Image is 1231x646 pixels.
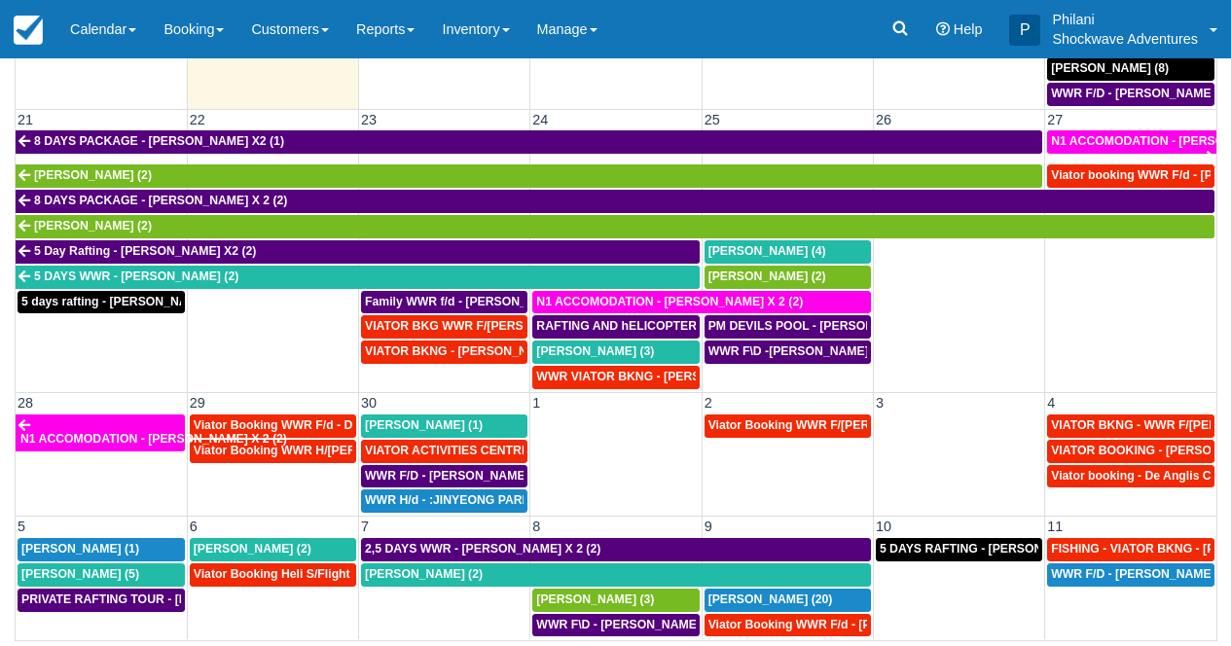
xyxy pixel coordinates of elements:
[1047,57,1214,81] a: [PERSON_NAME] (8)
[532,341,699,364] a: [PERSON_NAME] (3)
[530,395,542,411] span: 1
[361,465,527,488] a: WWR F/D - [PERSON_NAME] X 1 (1)
[21,542,139,556] span: [PERSON_NAME] (1)
[16,414,185,451] a: N1 ACCOMODATION - [PERSON_NAME] X 2 (2)
[1047,130,1216,154] a: N1 ACCOMODATION - [PERSON_NAME] X 2 (2)
[874,112,893,127] span: 26
[1052,29,1198,49] p: Shockwave Adventures
[1045,112,1065,127] span: 27
[21,295,227,308] span: 5 days rafting - [PERSON_NAME] (1)
[1047,440,1214,463] a: VIATOR BOOKING - [PERSON_NAME] 2 (2)
[365,319,718,333] span: VIATOR BKG WWR F/[PERSON_NAME] [PERSON_NAME] 2 (2)
[34,194,287,207] span: 8 DAYS PACKAGE - [PERSON_NAME] X 2 (2)
[361,538,871,561] a: 2,5 DAYS WWR - [PERSON_NAME] X 2 (2)
[18,291,185,314] a: 5 days rafting - [PERSON_NAME] (1)
[190,563,356,587] a: Viator Booking Heli S/Flight - [PERSON_NAME] X 1 (1)
[16,519,27,534] span: 5
[536,618,740,631] span: WWR F\D - [PERSON_NAME] X 3 (3)
[874,395,886,411] span: 3
[1009,15,1040,46] div: P
[361,563,871,587] a: [PERSON_NAME] (2)
[361,489,527,513] a: WWR H/d - :JINYEONG PARK X 4 (4)
[188,519,199,534] span: 6
[880,542,1127,556] span: 5 DAYS RAFTING - [PERSON_NAME] X 2 (4)
[18,538,185,561] a: [PERSON_NAME] (1)
[703,112,722,127] span: 25
[708,244,826,258] span: [PERSON_NAME] (4)
[365,344,586,358] span: VIATOR BKNG - [PERSON_NAME] 2 (2)
[1047,465,1214,488] a: Viator booking - De Anglis Cristiano X1 (1)
[20,432,287,446] span: N1 ACCOMODATION - [PERSON_NAME] X 2 (2)
[188,112,207,127] span: 22
[34,168,152,182] span: [PERSON_NAME] (2)
[1047,538,1214,561] a: FISHING - VIATOR BKNG - [PERSON_NAME] 2 (2)
[365,567,483,581] span: [PERSON_NAME] (2)
[365,542,600,556] span: 2,5 DAYS WWR - [PERSON_NAME] X 2 (2)
[188,395,207,411] span: 29
[16,266,700,289] a: 5 DAYS WWR - [PERSON_NAME] (2)
[190,414,356,438] a: Viator Booking WWR F/d - Duty [PERSON_NAME] 2 (2)
[708,344,905,358] span: WWR F\D -[PERSON_NAME] X2 (2)
[361,414,527,438] a: [PERSON_NAME] (1)
[705,240,871,264] a: [PERSON_NAME] (4)
[16,164,1042,188] a: [PERSON_NAME] (2)
[536,319,905,333] span: RAFTING AND hELICOPTER PACKAGE - [PERSON_NAME] X1 (1)
[190,440,356,463] a: Viator Booking WWR H/[PERSON_NAME] x2 (3)
[21,592,313,606] span: PRIVATE RAFTING TOUR - [PERSON_NAME] X 5 (5)
[1047,83,1214,106] a: WWR F/D - [PERSON_NAME] X 1 (1)
[874,519,893,534] span: 10
[359,395,379,411] span: 30
[703,519,714,534] span: 9
[1045,395,1057,411] span: 4
[532,291,871,314] a: N1 ACCOMODATION - [PERSON_NAME] X 2 (2)
[365,295,604,308] span: Family WWR f/d - [PERSON_NAME] X 4 (4)
[365,469,568,483] span: WWR F/D - [PERSON_NAME] X 1 (1)
[532,315,699,339] a: RAFTING AND hELICOPTER PACKAGE - [PERSON_NAME] X1 (1)
[536,344,654,358] span: [PERSON_NAME] (3)
[532,366,699,389] a: WWR VIATOR BKNG - [PERSON_NAME] 2 (2)
[361,341,527,364] a: VIATOR BKNG - [PERSON_NAME] 2 (2)
[536,370,791,383] span: WWR VIATOR BKNG - [PERSON_NAME] 2 (2)
[361,440,527,463] a: VIATOR ACTIVITIES CENTRE WWR - [PERSON_NAME] X 1 (1)
[34,269,238,283] span: 5 DAYS WWR - [PERSON_NAME] (2)
[14,16,43,45] img: checkfront-main-nav-mini-logo.png
[708,618,1098,631] span: Viator Booking WWR F/d - [PERSON_NAME] [PERSON_NAME] X2 (2)
[194,542,311,556] span: [PERSON_NAME] (2)
[708,319,959,333] span: PM DEVILS POOL - [PERSON_NAME] X 2 (2)
[18,589,185,612] a: PRIVATE RAFTING TOUR - [PERSON_NAME] X 5 (5)
[34,134,284,148] span: 8 DAYS PACKAGE - [PERSON_NAME] X2 (1)
[361,291,527,314] a: Family WWR f/d - [PERSON_NAME] X 4 (4)
[190,538,356,561] a: [PERSON_NAME] (2)
[1045,519,1065,534] span: 11
[705,341,871,364] a: WWR F\D -[PERSON_NAME] X2 (2)
[359,112,379,127] span: 23
[530,112,550,127] span: 24
[16,190,1214,213] a: 8 DAYS PACKAGE - [PERSON_NAME] X 2 (2)
[1047,563,1214,587] a: WWR F/D - [PERSON_NAME] X1 (1)
[194,418,502,432] span: Viator Booking WWR F/d - Duty [PERSON_NAME] 2 (2)
[365,444,713,457] span: VIATOR ACTIVITIES CENTRE WWR - [PERSON_NAME] X 1 (1)
[21,567,139,581] span: [PERSON_NAME] (5)
[16,130,1042,154] a: 8 DAYS PACKAGE - [PERSON_NAME] X2 (1)
[705,315,871,339] a: PM DEVILS POOL - [PERSON_NAME] X 2 (2)
[194,444,462,457] span: Viator Booking WWR H/[PERSON_NAME] x2 (3)
[1047,414,1214,438] a: VIATOR BKNG - WWR F/[PERSON_NAME] 3 (3)
[705,589,871,612] a: [PERSON_NAME] (20)
[954,21,983,37] span: Help
[703,395,714,411] span: 2
[1051,61,1169,75] span: [PERSON_NAME] (8)
[16,215,1214,238] a: [PERSON_NAME] (2)
[705,614,871,637] a: Viator Booking WWR F/d - [PERSON_NAME] [PERSON_NAME] X2 (2)
[532,589,699,612] a: [PERSON_NAME] (3)
[34,219,152,233] span: [PERSON_NAME] (2)
[365,418,483,432] span: [PERSON_NAME] (1)
[536,295,803,308] span: N1 ACCOMODATION - [PERSON_NAME] X 2 (2)
[1052,10,1198,29] p: Philani
[194,567,500,581] span: Viator Booking Heli S/Flight - [PERSON_NAME] X 1 (1)
[705,414,871,438] a: Viator Booking WWR F/[PERSON_NAME] X 2 (2)
[530,519,542,534] span: 8
[936,22,950,36] i: Help
[532,614,699,637] a: WWR F\D - [PERSON_NAME] X 3 (3)
[708,269,826,283] span: [PERSON_NAME] (2)
[365,493,569,507] span: WWR H/d - :JINYEONG PARK X 4 (4)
